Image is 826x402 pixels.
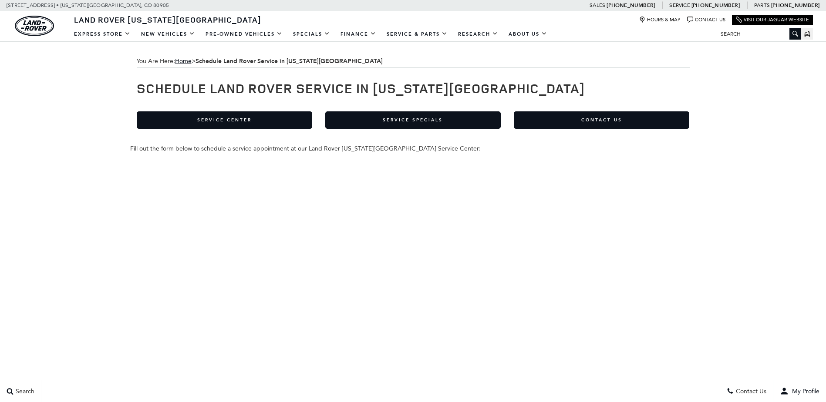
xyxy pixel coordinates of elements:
a: Contact Us [687,17,725,23]
a: New Vehicles [136,27,200,42]
span: Sales [590,2,605,8]
a: Pre-Owned Vehicles [200,27,288,42]
nav: Main Navigation [69,27,553,42]
span: Service [669,2,690,8]
span: Contact Us [734,388,766,395]
span: > [175,57,383,65]
span: Search [13,388,34,395]
a: [PHONE_NUMBER] [771,2,819,9]
a: Service & Parts [381,27,453,42]
h1: Schedule Land Rover Service in [US_STATE][GEOGRAPHIC_DATA] [137,81,690,95]
a: [STREET_ADDRESS] • [US_STATE][GEOGRAPHIC_DATA], CO 80905 [7,2,169,8]
span: You Are Here: [137,55,690,68]
a: [PHONE_NUMBER] [607,2,655,9]
a: Land Rover [US_STATE][GEOGRAPHIC_DATA] [69,14,266,25]
a: EXPRESS STORE [69,27,136,42]
a: land-rover [15,16,54,36]
button: user-profile-menu [773,380,826,402]
a: Research [453,27,503,42]
a: Finance [335,27,381,42]
span: My Profile [789,388,819,395]
a: Home [175,57,192,65]
a: Specials [288,27,335,42]
a: Contact Us [514,111,689,129]
a: Hours & Map [639,17,681,23]
a: Service Specials [325,111,501,129]
input: Search [714,29,801,39]
div: Fill out the form below to schedule a service appointment at our Land Rover [US_STATE][GEOGRAPHIC... [130,145,696,152]
span: Parts [754,2,770,8]
div: Breadcrumbs [137,55,690,68]
a: [PHONE_NUMBER] [691,2,740,9]
img: Land Rover [15,16,54,36]
strong: Schedule Land Rover Service in [US_STATE][GEOGRAPHIC_DATA] [196,57,383,65]
a: About Us [503,27,553,42]
a: Service Center [137,111,312,129]
a: Visit Our Jaguar Website [736,17,809,23]
span: Land Rover [US_STATE][GEOGRAPHIC_DATA] [74,14,261,25]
